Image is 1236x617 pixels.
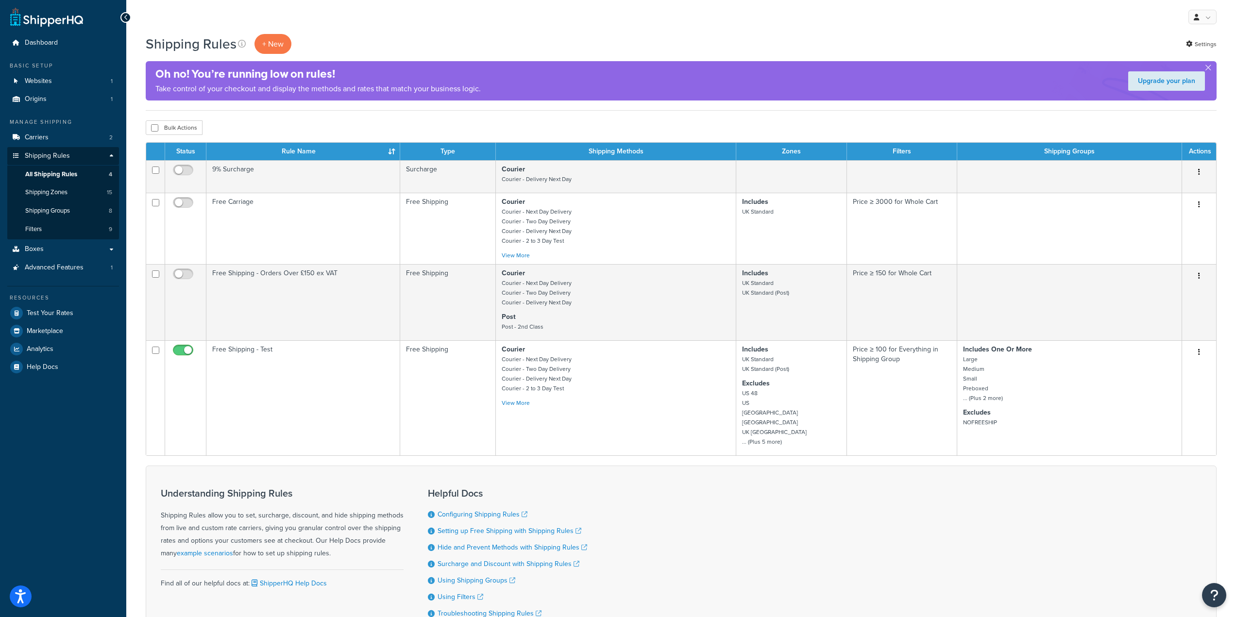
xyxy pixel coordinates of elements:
div: Basic Setup [7,62,119,70]
small: Large Medium Small Preboxed ... (Plus 2 more) [963,355,1003,402]
li: Shipping Rules [7,147,119,239]
a: Test Your Rates [7,304,119,322]
strong: Includes [742,197,768,207]
a: Help Docs [7,358,119,376]
h1: Shipping Rules [146,34,237,53]
th: Filters [847,143,957,160]
a: Shipping Groups 8 [7,202,119,220]
th: Actions [1182,143,1216,160]
a: Configuring Shipping Rules [438,509,527,519]
span: 8 [109,207,112,215]
li: Origins [7,90,119,108]
li: Websites [7,72,119,90]
a: Settings [1186,37,1217,51]
strong: Courier [502,197,525,207]
th: Status [165,143,206,160]
a: example scenarios [177,548,233,558]
th: Type [400,143,496,160]
span: Dashboard [25,39,58,47]
small: US 48 US [GEOGRAPHIC_DATA] [GEOGRAPHIC_DATA] UK [GEOGRAPHIC_DATA] ... (Plus 5 more) [742,389,807,446]
div: Find all of our helpful docs at: [161,569,404,590]
td: Free Shipping - Test [206,340,400,455]
small: UK Standard [742,207,774,216]
small: UK Standard UK Standard (Post) [742,279,789,297]
th: Shipping Methods [496,143,736,160]
div: Manage Shipping [7,118,119,126]
strong: Excludes [742,378,770,388]
th: Rule Name : activate to sort column ascending [206,143,400,160]
small: Courier - Next Day Delivery Courier - Two Day Delivery Courier - Delivery Next Day Courier - 2 to... [502,207,572,245]
a: View More [502,251,530,260]
a: Setting up Free Shipping with Shipping Rules [438,526,581,536]
h3: Understanding Shipping Rules [161,488,404,499]
button: Bulk Actions [146,120,203,135]
a: Origins 1 [7,90,119,108]
span: 9 [109,225,112,233]
li: Shipping Groups [7,202,119,220]
td: Free Shipping [400,340,496,455]
small: Courier - Delivery Next Day [502,175,572,183]
th: Shipping Groups [957,143,1182,160]
a: Using Shipping Groups [438,575,515,585]
strong: Courier [502,164,525,174]
span: 15 [107,188,112,197]
a: Boxes [7,240,119,258]
button: Open Resource Center [1202,583,1226,607]
span: Websites [25,77,52,85]
li: Carriers [7,129,119,147]
td: Free Shipping [400,193,496,264]
small: UK Standard UK Standard (Post) [742,355,789,373]
h4: Oh no! You’re running low on rules! [155,66,481,82]
div: Resources [7,294,119,302]
strong: Includes One Or More [963,344,1032,354]
span: Advanced Features [25,264,84,272]
strong: Includes [742,268,768,278]
span: Test Your Rates [27,309,73,317]
strong: Excludes [963,407,991,417]
strong: Courier [502,344,525,354]
th: Zones [736,143,847,160]
li: All Shipping Rules [7,166,119,183]
span: Help Docs [27,363,58,371]
a: ShipperHQ Help Docs [250,578,327,588]
a: View More [502,399,530,407]
small: Courier - Next Day Delivery Courier - Two Day Delivery Courier - Delivery Next Day [502,279,572,307]
a: Upgrade your plan [1128,71,1205,91]
li: Filters [7,220,119,238]
a: Surcharge and Discount with Shipping Rules [438,559,579,569]
strong: Post [502,312,516,322]
td: Free Shipping [400,264,496,340]
h3: Helpful Docs [428,488,587,499]
a: Analytics [7,340,119,358]
span: Marketplace [27,327,63,335]
p: Take control of your checkout and display the methods and rates that match your business logic. [155,82,481,96]
a: Shipping Rules [7,147,119,165]
a: Dashboard [7,34,119,52]
span: 1 [111,95,113,103]
span: Shipping Zones [25,188,68,197]
li: Advanced Features [7,259,119,277]
strong: Includes [742,344,768,354]
a: All Shipping Rules 4 [7,166,119,183]
span: Analytics [27,345,53,353]
span: Carriers [25,133,49,142]
p: + New [254,34,291,54]
span: 1 [111,264,113,272]
strong: Courier [502,268,525,278]
td: 9% Surcharge [206,160,400,193]
span: 4 [109,170,112,179]
span: All Shipping Rules [25,170,77,179]
a: Carriers 2 [7,129,119,147]
td: Price ≥ 100 for Everything in Shipping Group [847,340,957,455]
span: Origins [25,95,47,103]
a: Filters 9 [7,220,119,238]
a: Hide and Prevent Methods with Shipping Rules [438,542,587,552]
a: Advanced Features 1 [7,259,119,277]
a: Marketplace [7,322,119,340]
div: Shipping Rules allow you to set, surcharge, discount, and hide shipping methods from live and cus... [161,488,404,560]
td: Surcharge [400,160,496,193]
